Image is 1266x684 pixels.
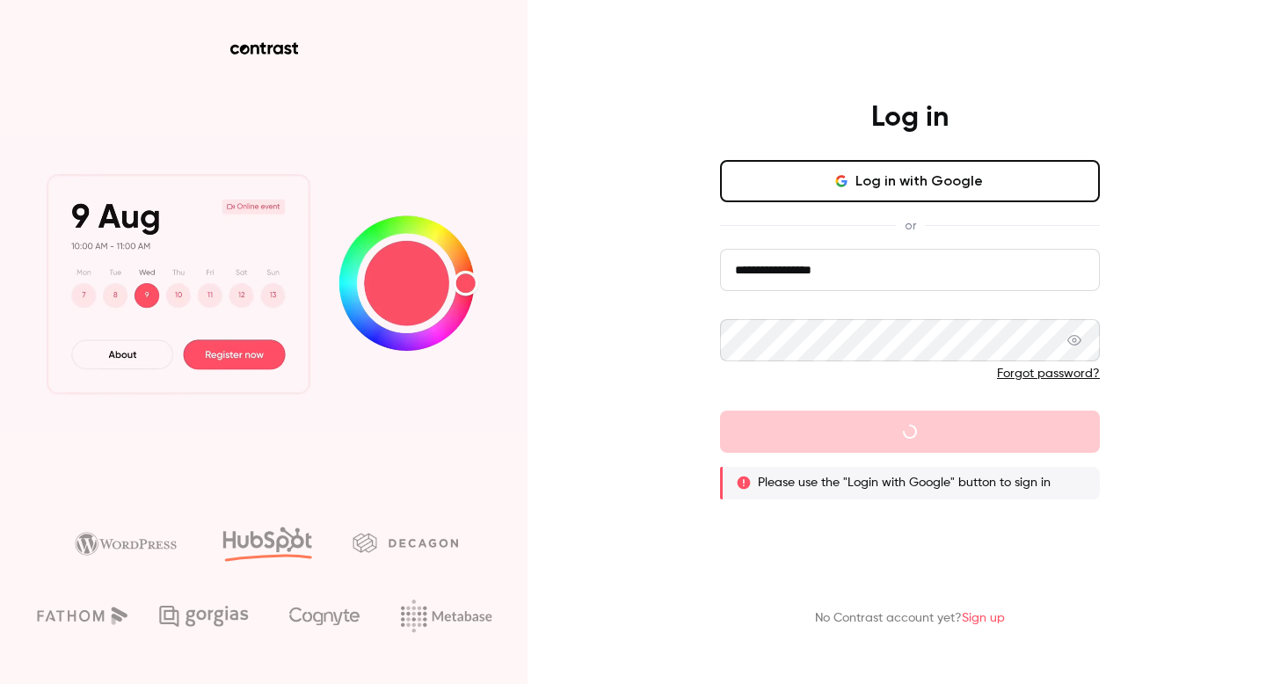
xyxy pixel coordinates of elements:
p: No Contrast account yet? [815,609,1005,628]
button: Log in with Google [720,160,1100,202]
p: Please use the "Login with Google" button to sign in [758,474,1051,491]
a: Sign up [962,612,1005,624]
img: decagon [353,533,458,552]
h4: Log in [871,100,949,135]
a: Forgot password? [997,367,1100,380]
span: or [896,216,925,235]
